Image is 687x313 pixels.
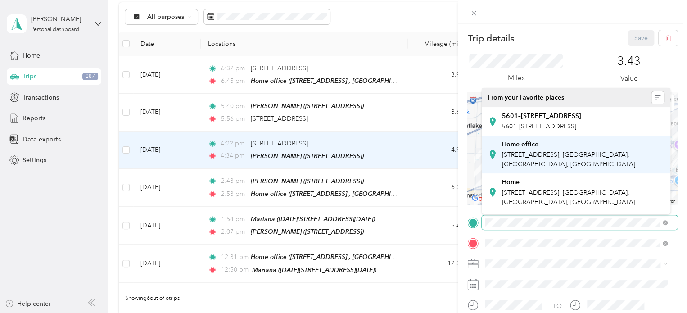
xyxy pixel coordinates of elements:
p: 3.43 [617,54,641,68]
span: From your Favorite places [488,94,564,102]
div: TO [553,301,562,311]
p: Value [620,73,638,84]
p: Miles [507,73,524,84]
iframe: Everlance-gr Chat Button Frame [637,263,687,313]
strong: Home office [502,141,538,149]
p: Trip details [467,32,514,45]
span: 5601–[STREET_ADDRESS] [502,122,576,130]
span: [STREET_ADDRESS], [GEOGRAPHIC_DATA], [GEOGRAPHIC_DATA], [GEOGRAPHIC_DATA] [502,189,635,206]
img: Google [470,193,499,204]
strong: Home [502,178,520,186]
a: Open this area in Google Maps (opens a new window) [470,193,499,204]
span: [STREET_ADDRESS], [GEOGRAPHIC_DATA], [GEOGRAPHIC_DATA], [GEOGRAPHIC_DATA] [502,151,635,168]
strong: 5601–[STREET_ADDRESS] [502,112,581,120]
